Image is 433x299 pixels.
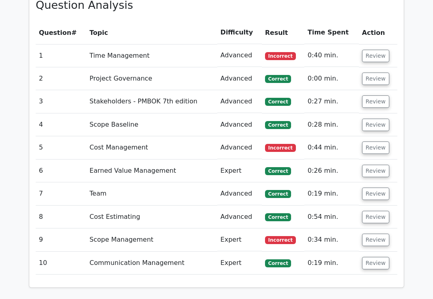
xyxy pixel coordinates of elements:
[36,67,86,90] td: 2
[217,252,262,275] td: Expert
[217,206,262,228] td: Advanced
[265,259,291,267] span: Correct
[362,141,389,154] button: Review
[36,228,86,251] td: 9
[217,160,262,182] td: Expert
[304,252,359,275] td: 0:19 min.
[86,206,217,228] td: Cost Estimating
[265,190,291,198] span: Correct
[304,90,359,113] td: 0:27 min.
[304,182,359,205] td: 0:19 min.
[36,160,86,182] td: 6
[36,206,86,228] td: 8
[262,21,304,44] th: Result
[36,21,86,44] th: #
[362,95,389,108] button: Review
[217,113,262,136] td: Advanced
[217,228,262,251] td: Expert
[217,21,262,44] th: Difficulty
[86,113,217,136] td: Scope Baseline
[86,21,217,44] th: Topic
[217,136,262,159] td: Advanced
[304,113,359,136] td: 0:28 min.
[217,90,262,113] td: Advanced
[265,52,296,60] span: Incorrect
[304,206,359,228] td: 0:54 min.
[86,160,217,182] td: Earned Value Management
[362,73,389,85] button: Review
[36,136,86,159] td: 5
[36,252,86,275] td: 10
[362,50,389,62] button: Review
[362,257,389,269] button: Review
[86,252,217,275] td: Communication Management
[265,121,291,129] span: Correct
[217,182,262,205] td: Advanced
[265,144,296,152] span: Incorrect
[265,236,296,244] span: Incorrect
[86,67,217,90] td: Project Governance
[265,213,291,221] span: Correct
[304,67,359,90] td: 0:00 min.
[36,44,86,67] td: 1
[362,119,389,131] button: Review
[39,29,71,36] span: Question
[265,75,291,83] span: Correct
[86,44,217,67] td: Time Management
[304,228,359,251] td: 0:34 min.
[36,113,86,136] td: 4
[359,21,397,44] th: Action
[304,136,359,159] td: 0:44 min.
[265,98,291,106] span: Correct
[304,44,359,67] td: 0:40 min.
[86,136,217,159] td: Cost Management
[36,182,86,205] td: 7
[362,211,389,223] button: Review
[362,188,389,200] button: Review
[265,167,291,175] span: Correct
[217,67,262,90] td: Advanced
[86,228,217,251] td: Scope Management
[362,165,389,177] button: Review
[304,160,359,182] td: 0:26 min.
[304,21,359,44] th: Time Spent
[86,90,217,113] td: Stakeholders - PMBOK 7th edition
[86,182,217,205] td: Team
[362,234,389,246] button: Review
[217,44,262,67] td: Advanced
[36,90,86,113] td: 3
